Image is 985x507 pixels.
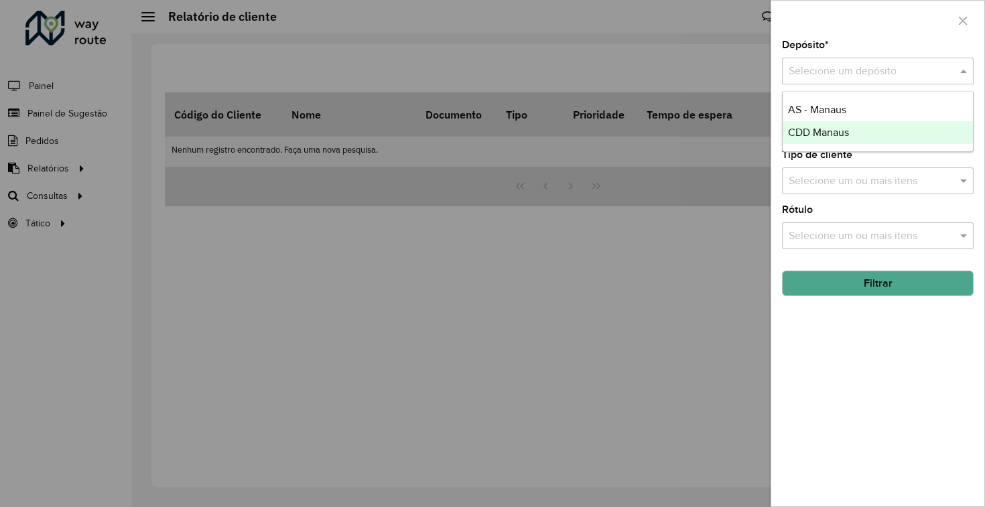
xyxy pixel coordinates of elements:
[782,147,852,163] label: Tipo de cliente
[782,37,829,53] label: Depósito
[782,202,813,218] label: Rótulo
[788,104,846,115] span: AS - Manaus
[782,91,974,152] ng-dropdown-panel: Options list
[788,127,849,138] span: CDD Manaus
[782,271,974,296] button: Filtrar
